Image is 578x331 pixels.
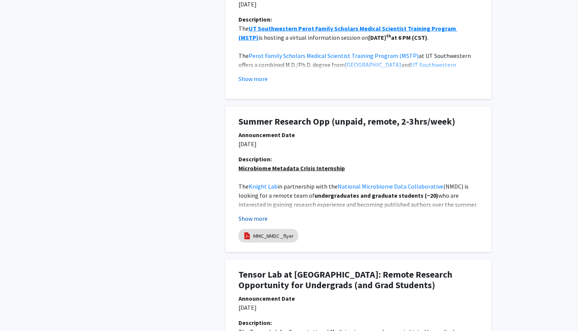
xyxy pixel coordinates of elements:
div: Announcement Date [238,294,478,303]
strong: at 6 PM (CST) [391,34,427,41]
span: who are interested in gaining research experience and becoming published authors over the summer.... [238,192,478,217]
strong: th [386,33,391,39]
span: in partnership with the [277,183,338,190]
span: . [427,34,428,41]
a: [GEOGRAPHIC_DATA] [345,61,401,69]
p: [DATE] [238,303,478,312]
span: is hosting a virtual information session on [259,34,368,41]
button: Show more [238,214,268,223]
p: [GEOGRAPHIC_DATA][US_STATE] [238,182,478,245]
span: The [238,183,249,190]
div: Description: [238,15,478,24]
strong: [DATE] [368,34,386,41]
div: Announcement Date [238,130,478,139]
strong: undergraduates and graduate students (~20) [315,192,438,199]
iframe: Chat [6,297,32,325]
button: Show more [238,74,268,83]
h1: Tensor Lab at [GEOGRAPHIC_DATA]: Remote Research Opportunity for Undergrads (and Grad Students) [238,269,478,291]
h1: Summer Research Opp (unpaid, remote, 2-3hrs/week) [238,116,478,127]
u: Microbiome Metadata Crisis Internship [238,164,345,172]
a: MMC_NMDC _flyer [253,232,294,240]
div: Description: [238,155,478,164]
p: [DATE] [238,139,478,148]
div: Description: [238,319,478,328]
a: Perot Family Scholars Medical Scientist Training Program (MSTP) [249,52,419,59]
span: in an academically rigorous yet supportive environment. The Program has been continuously funded ... [238,70,464,96]
a: Knight Lab [249,183,277,190]
a: National Microbiome Data Collaborative [338,183,443,190]
a: UT Southwestern Perot Family Scholars Medical Scientist Training Program (MSTP) [238,25,457,41]
img: pdf_icon.png [243,232,251,240]
span: The [238,25,249,32]
span: and [401,61,411,69]
span: The [238,52,249,59]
